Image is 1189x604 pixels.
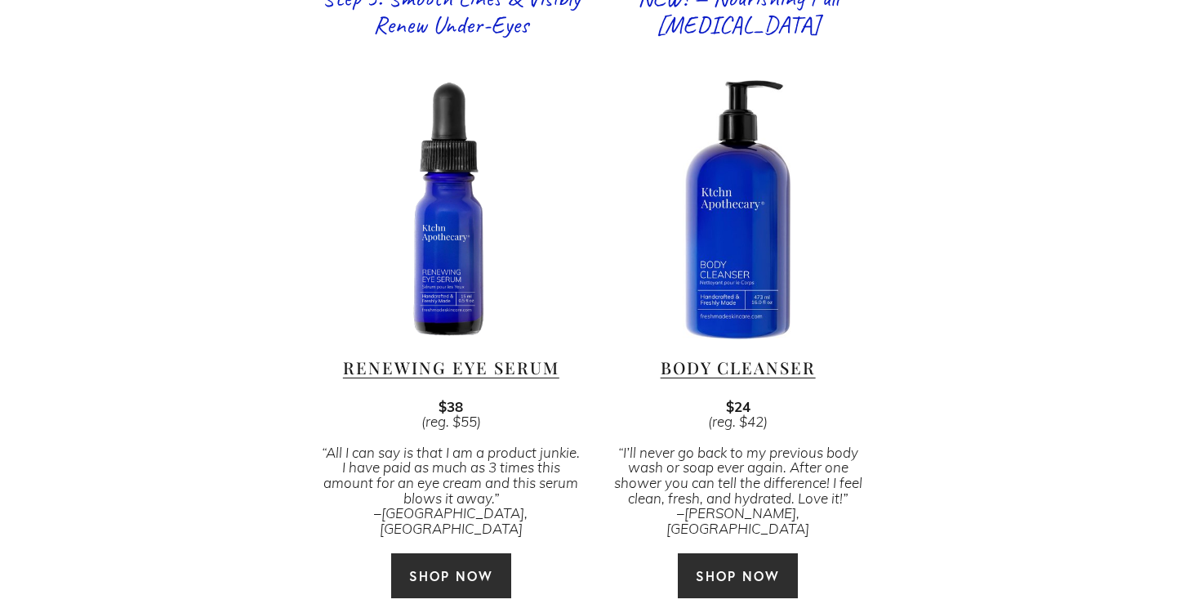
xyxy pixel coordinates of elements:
[439,396,463,416] strong: $38
[390,553,512,599] a: SHOP NOW
[614,412,866,538] em: (reg. $42) “I’ll never go back to my previous body wash or soap ever again. After one shower you ...
[661,356,816,378] a: Body Cleanser
[322,412,583,538] em: (reg. $55) “All I can say is that I am a product junkie. I have paid as much as 3 times this amou...
[677,553,799,599] a: SHOP NOW
[726,396,750,416] strong: $24
[343,356,559,378] a: Renewing Eye Serum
